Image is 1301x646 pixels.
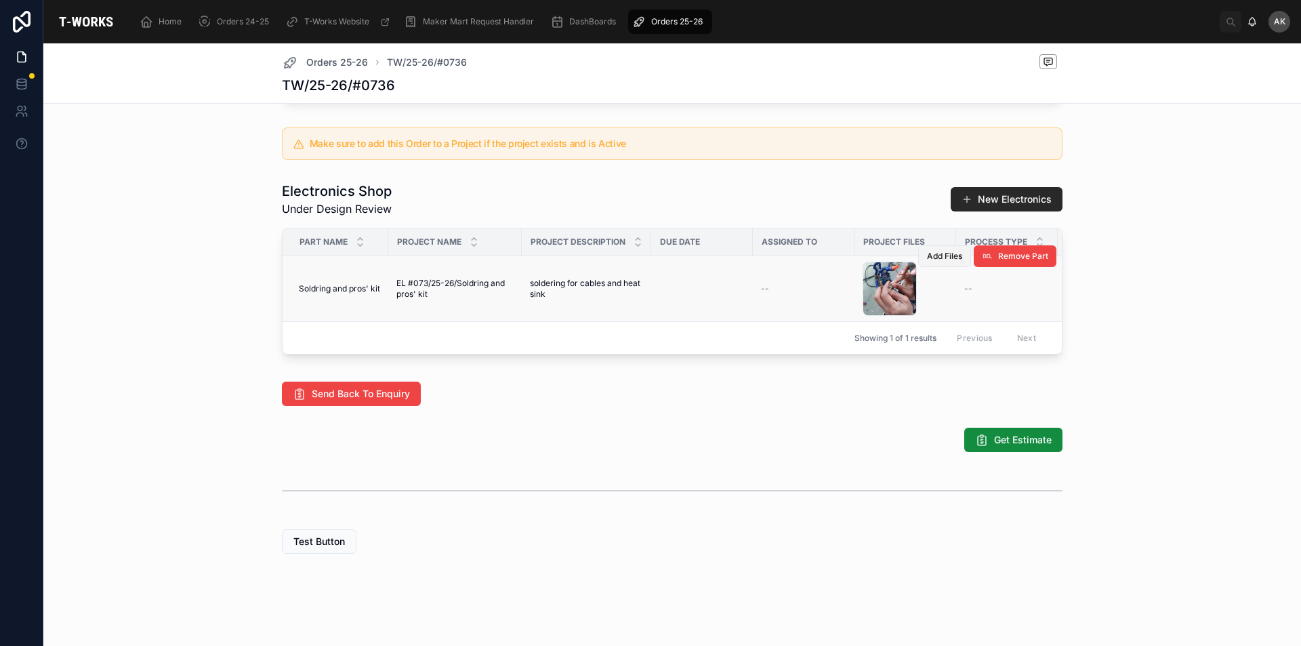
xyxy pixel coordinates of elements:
[854,333,936,344] span: Showing 1 of 1 results
[400,9,543,34] a: Maker Mart Request Handler
[282,54,368,70] a: Orders 25-26
[282,76,395,95] h1: TW/25-26/#0736
[312,387,410,401] span: Send Back To Enquiry
[964,428,1062,452] button: Get Estimate
[300,237,348,247] span: Part Name
[918,245,971,267] button: Add Files
[304,16,369,27] span: T-Works Website
[927,251,962,262] span: Add Files
[397,237,461,247] span: Project Name
[762,237,817,247] span: Assigned To
[310,139,1051,148] h5: Make sure to add this Order to a Project if the project exists and is Active
[863,237,925,247] span: Project Files
[546,9,625,34] a: DashBoards
[423,16,534,27] span: Maker Mart Request Handler
[299,283,380,294] span: Soldring and pros' kit
[660,237,700,247] span: Due Date
[396,278,514,300] span: EL #073/25-26/Soldring and pros' kit
[531,237,625,247] span: Project Description
[530,278,643,300] span: soldering for cables and heat sink
[306,56,368,69] span: Orders 25-26
[282,529,356,554] button: Test Button
[569,16,616,27] span: DashBoards
[136,9,191,34] a: Home
[761,283,769,294] span: --
[651,16,703,27] span: Orders 25-26
[194,9,278,34] a: Orders 24-25
[129,7,1220,37] div: scrollable content
[994,433,1052,447] span: Get Estimate
[282,201,392,217] span: Under Design Review
[1274,16,1285,27] span: AK
[964,283,972,294] span: --
[217,16,269,27] span: Orders 24-25
[998,251,1048,262] span: Remove Part
[281,9,397,34] a: T-Works Website
[951,187,1062,211] button: New Electronics
[293,535,345,548] span: Test Button
[282,182,392,201] h1: Electronics Shop
[628,9,712,34] a: Orders 25-26
[282,382,421,406] button: Send Back To Enquiry
[387,56,467,69] a: TW/25-26/#0736
[159,16,182,27] span: Home
[54,11,118,33] img: App logo
[974,245,1056,267] button: Remove Part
